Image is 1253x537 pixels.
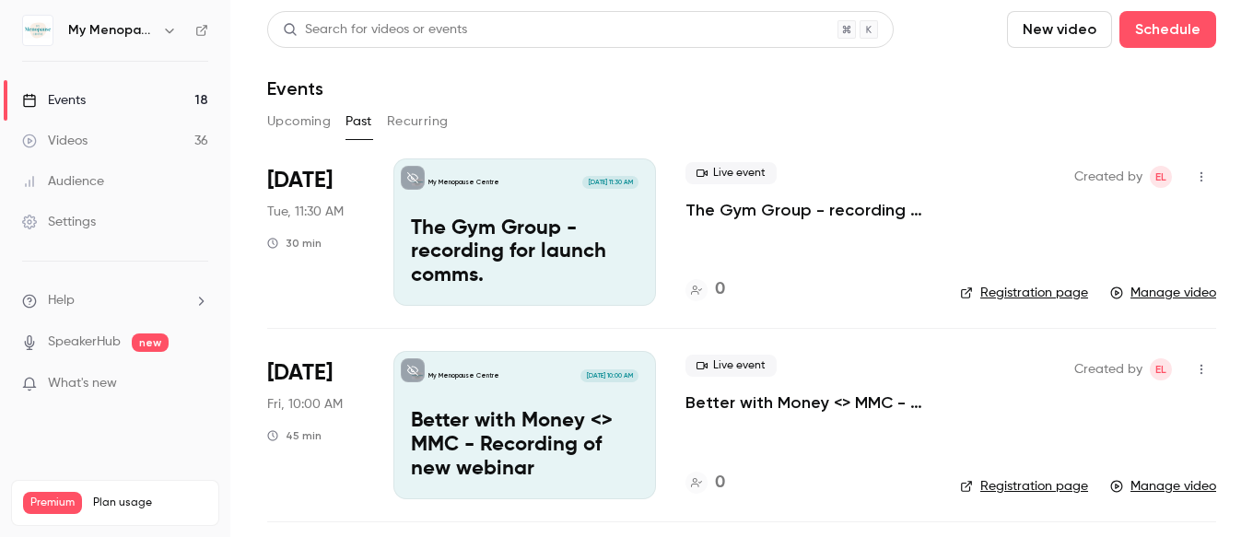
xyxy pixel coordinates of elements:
[267,428,322,443] div: 45 min
[1074,358,1142,380] span: Created by
[267,358,333,388] span: [DATE]
[267,203,344,221] span: Tue, 11:30 AM
[93,496,207,510] span: Plan usage
[411,217,638,288] p: The Gym Group - recording for launch comms.
[1074,166,1142,188] span: Created by
[1110,284,1216,302] a: Manage video
[685,471,725,496] a: 0
[685,277,725,302] a: 0
[428,371,499,380] p: My Menopause Centre
[1110,477,1216,496] a: Manage video
[267,395,343,414] span: Fri, 10:00 AM
[387,107,449,136] button: Recurring
[715,471,725,496] h4: 0
[283,20,467,40] div: Search for videos or events
[411,410,638,481] p: Better with Money <> MMC - Recording of new webinar
[345,107,372,136] button: Past
[580,369,638,382] span: [DATE] 10:00 AM
[267,158,364,306] div: Sep 30 Tue, 11:30 AM (Europe/London)
[685,199,931,221] a: The Gym Group - recording for launch comms.
[393,158,656,306] a: The Gym Group - recording for launch comms. My Menopause Centre[DATE] 11:30 AMThe Gym Group - rec...
[48,374,117,393] span: What's new
[22,132,88,150] div: Videos
[22,291,208,310] li: help-dropdown-opener
[960,284,1088,302] a: Registration page
[582,176,638,189] span: [DATE] 11:30 AM
[48,333,121,352] a: SpeakerHub
[1150,166,1172,188] span: Emma Lambourne
[393,351,656,498] a: Better with Money <> MMC - Recording of new webinarMy Menopause Centre[DATE] 10:00 AMBetter with ...
[685,391,931,414] a: Better with Money <> MMC - Recording of new webinar
[1150,358,1172,380] span: Emma Lambourne
[685,355,777,377] span: Live event
[960,477,1088,496] a: Registration page
[68,21,155,40] h6: My Menopause Centre
[267,166,333,195] span: [DATE]
[715,277,725,302] h4: 0
[23,16,53,45] img: My Menopause Centre
[267,236,322,251] div: 30 min
[1007,11,1112,48] button: New video
[267,77,323,99] h1: Events
[22,172,104,191] div: Audience
[22,213,96,231] div: Settings
[1155,358,1166,380] span: EL
[267,351,364,498] div: Sep 12 Fri, 10:00 AM (Europe/London)
[22,91,86,110] div: Events
[23,492,82,514] span: Premium
[1155,166,1166,188] span: EL
[685,162,777,184] span: Live event
[1119,11,1216,48] button: Schedule
[48,291,75,310] span: Help
[428,178,499,187] p: My Menopause Centre
[267,107,331,136] button: Upcoming
[186,376,208,392] iframe: Noticeable Trigger
[132,333,169,352] span: new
